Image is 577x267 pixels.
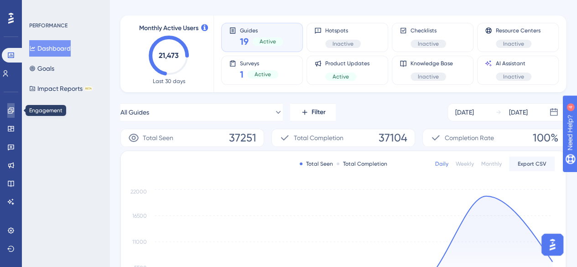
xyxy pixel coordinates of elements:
[337,160,387,168] div: Total Completion
[411,27,446,34] span: Checklists
[418,40,439,47] span: Inactive
[120,107,149,118] span: All Guides
[325,60,369,67] span: Product Updates
[29,22,68,29] div: PERFORMANCE
[84,86,93,91] div: BETA
[509,157,555,171] button: Export CSV
[130,188,147,195] tspan: 22000
[333,40,353,47] span: Inactive
[21,2,57,13] span: Need Help?
[229,131,256,145] span: 37251
[456,160,474,168] div: Weekly
[29,60,54,77] button: Goals
[518,160,546,168] span: Export CSV
[533,131,558,145] span: 100%
[290,103,336,121] button: Filter
[294,132,343,143] span: Total Completion
[153,78,185,85] span: Last 30 days
[240,60,278,66] span: Surveys
[132,213,147,219] tspan: 16500
[29,80,93,97] button: Impact ReportsBETA
[539,231,566,258] iframe: UserGuiding AI Assistant Launcher
[445,132,494,143] span: Completion Rate
[435,160,448,168] div: Daily
[132,239,147,245] tspan: 11000
[503,73,524,80] span: Inactive
[63,5,66,12] div: 4
[143,132,173,143] span: Total Seen
[411,60,453,67] span: Knowledge Base
[260,38,276,45] span: Active
[300,160,333,168] div: Total Seen
[240,27,283,33] span: Guides
[333,73,349,80] span: Active
[496,60,531,67] span: AI Assistant
[29,40,71,57] button: Dashboard
[481,160,502,168] div: Monthly
[159,51,179,60] text: 21,473
[496,27,541,34] span: Resource Centers
[503,40,524,47] span: Inactive
[240,68,244,81] span: 1
[240,35,249,48] span: 19
[120,103,283,121] button: All Guides
[455,107,474,118] div: [DATE]
[509,107,528,118] div: [DATE]
[139,23,198,34] span: Monthly Active Users
[325,27,361,34] span: Hotspots
[255,71,271,78] span: Active
[379,131,407,145] span: 37104
[418,73,439,80] span: Inactive
[312,107,326,118] span: Filter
